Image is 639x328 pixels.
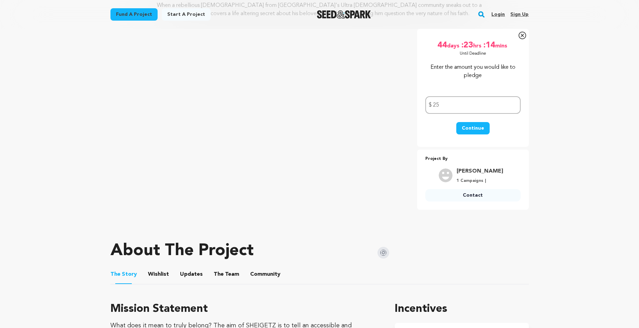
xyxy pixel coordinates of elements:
span: $ [429,101,432,109]
h1: Incentives [395,301,529,317]
span: :23 [461,40,473,51]
h3: Mission Statement [110,301,379,317]
p: 1 Campaigns | [457,178,503,184]
span: :14 [483,40,495,51]
img: user.png [439,168,452,182]
a: Sign up [510,9,529,20]
img: Seed&Spark Instagram Icon [377,247,389,259]
h1: About The Project [110,243,254,259]
button: Continue [456,122,490,134]
span: mins [495,40,509,51]
p: Enter the amount you would like to pledge [425,63,521,80]
span: 44 [437,40,447,51]
span: Team [214,270,239,278]
span: days [447,40,461,51]
span: Story [110,270,137,278]
span: Updates [180,270,203,278]
p: Project By [425,155,521,163]
span: The [110,270,120,278]
span: The [214,270,224,278]
a: Goto Joey Schweitzer profile [457,167,503,175]
a: Seed&Spark Homepage [317,10,371,19]
a: Start a project [162,8,211,21]
img: Seed&Spark Logo Dark Mode [317,10,371,19]
span: hrs [473,40,483,51]
p: Until Deadline [460,51,486,56]
span: Community [250,270,280,278]
a: Fund a project [110,8,158,21]
span: Wishlist [148,270,169,278]
a: Contact [425,189,521,201]
a: Login [491,9,505,20]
